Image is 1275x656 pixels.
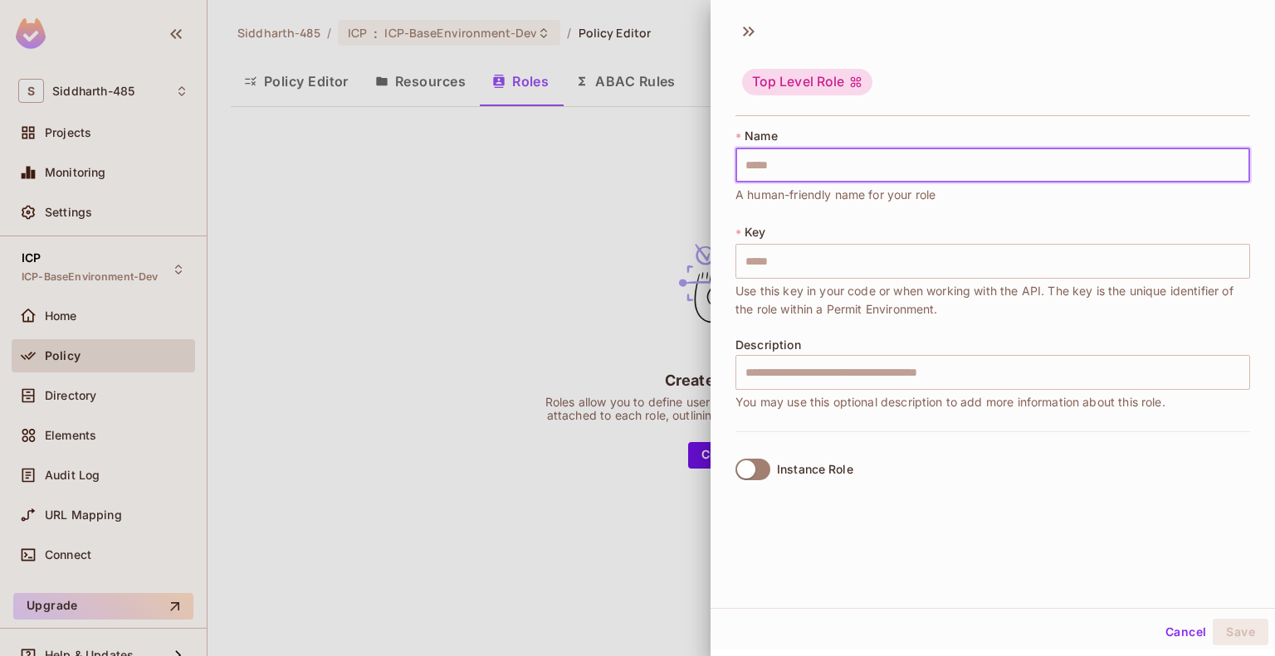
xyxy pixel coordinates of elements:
span: A human-friendly name for your role [735,186,935,204]
span: Use this key in your code or when working with the API. The key is the unique identifier of the r... [735,282,1250,318]
span: Name [745,129,778,143]
span: You may use this optional description to add more information about this role. [735,393,1165,411]
span: Key [745,226,765,239]
div: Top Level Role [742,69,872,95]
button: Cancel [1159,619,1213,645]
span: Description [735,338,801,352]
button: Save [1213,619,1268,645]
div: Instance Role [777,463,853,476]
